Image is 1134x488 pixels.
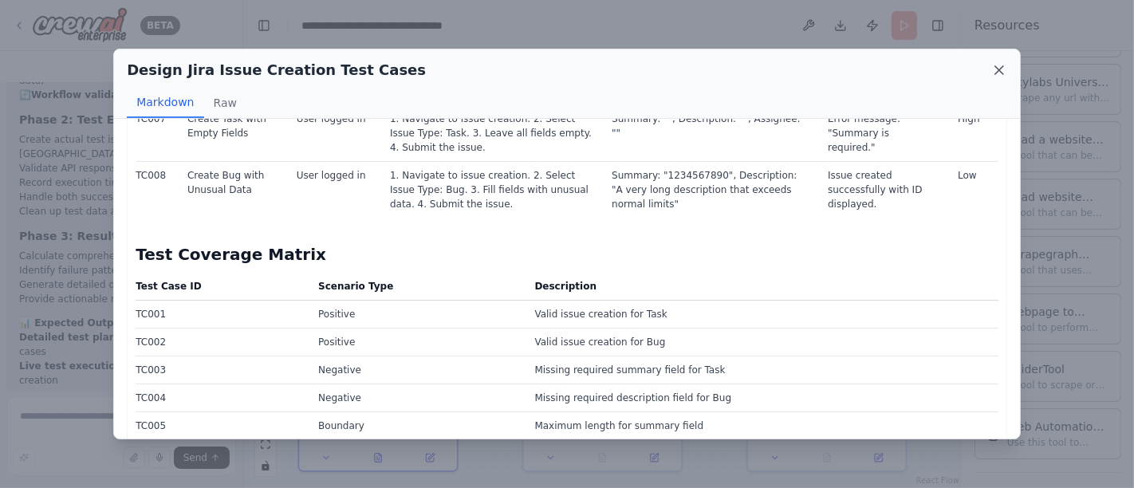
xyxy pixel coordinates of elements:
th: Description [525,278,998,301]
td: Missing required summary field for Task [525,356,998,384]
td: Issue created successfully with ID displayed. [818,162,948,218]
td: 1. Navigate to issue creation. 2. Select Issue Type: Bug. 3. Fill fields with unusual data. 4. Su... [380,162,602,218]
td: TC002 [136,329,309,356]
td: Maximum length for summary field [525,412,998,440]
td: Negative [309,384,525,412]
td: 1. Navigate to issue creation. 2. Select Issue Type: Task. 3. Leave all fields empty. 4. Submit t... [380,105,602,162]
td: TC001 [136,301,309,329]
td: Summary: "1234567890", Description: "A very long description that exceeds normal limits" [602,162,818,218]
button: Markdown [127,88,203,118]
td: TC007 [136,105,178,162]
td: TC003 [136,356,309,384]
td: Valid issue creation for Bug [525,329,998,356]
td: Error message: "Summary is required." [818,105,948,162]
td: High [948,105,998,162]
td: Positive [309,301,525,329]
td: TC004 [136,384,309,412]
td: Negative [309,356,525,384]
td: Valid issue creation for Task [525,301,998,329]
td: TC008 [136,162,178,218]
td: TC005 [136,412,309,440]
td: Create Bug with Unusual Data [178,162,287,218]
td: Positive [309,329,525,356]
td: User logged in [287,162,380,218]
h2: Test Coverage Matrix [136,243,998,266]
th: Test Case ID [136,278,309,301]
td: Low [948,162,998,218]
button: Raw [204,88,246,118]
h2: Design Jira Issue Creation Test Cases [127,59,426,81]
td: User logged in [287,105,380,162]
td: Missing required description field for Bug [525,384,998,412]
th: Scenario Type [309,278,525,301]
td: Boundary [309,412,525,440]
td: Summary: "", Description: "", Assignee: "" [602,105,818,162]
td: Create Task with Empty Fields [178,105,287,162]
